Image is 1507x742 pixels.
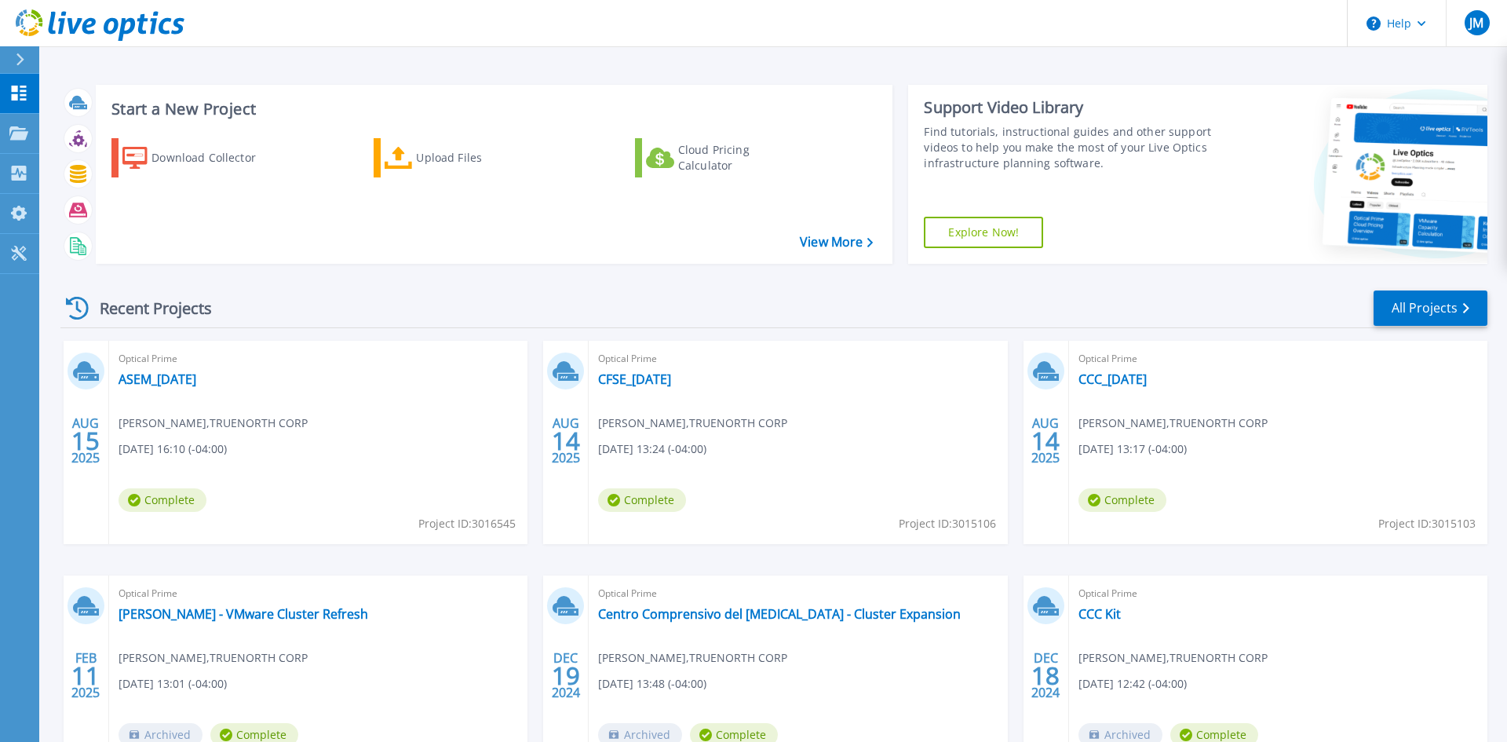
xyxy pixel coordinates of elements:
span: 11 [71,669,100,682]
a: ASEM_[DATE] [119,371,196,387]
div: AUG 2025 [1031,412,1060,470]
span: 19 [552,669,580,682]
span: [PERSON_NAME] , TRUENORTH CORP [1078,649,1268,667]
span: Complete [1078,488,1166,512]
span: Complete [598,488,686,512]
span: 14 [552,434,580,448]
span: [PERSON_NAME] , TRUENORTH CORP [598,649,787,667]
div: Download Collector [151,142,277,174]
div: FEB 2025 [71,647,100,704]
div: DEC 2024 [551,647,581,704]
span: Optical Prime [119,350,518,367]
div: DEC 2024 [1031,647,1060,704]
span: 18 [1031,669,1060,682]
a: All Projects [1374,291,1487,326]
a: Centro Comprensivo del [MEDICAL_DATA] - Cluster Expansion [598,606,961,622]
span: Project ID: 3016545 [418,515,516,532]
span: Optical Prime [1078,350,1478,367]
span: [PERSON_NAME] , TRUENORTH CORP [119,649,308,667]
span: [DATE] 13:48 (-04:00) [598,675,706,693]
span: Optical Prime [598,350,998,367]
span: Complete [119,488,206,512]
span: 14 [1031,434,1060,448]
span: Optical Prime [598,585,998,602]
span: [PERSON_NAME] , TRUENORTH CORP [1078,415,1268,432]
span: Optical Prime [119,585,518,602]
a: CFSE_[DATE] [598,371,671,387]
span: Optical Prime [1078,585,1478,602]
a: Download Collector [111,138,286,177]
div: Upload Files [416,142,542,174]
span: Project ID: 3015106 [899,515,996,532]
a: [PERSON_NAME] - VMware Cluster Refresh [119,606,368,622]
span: Project ID: 3015103 [1378,515,1476,532]
div: Cloud Pricing Calculator [678,142,804,174]
span: [PERSON_NAME] , TRUENORTH CORP [598,415,787,432]
h3: Start a New Project [111,101,873,118]
a: Explore Now! [924,217,1043,248]
a: CCC Kit [1078,606,1121,622]
div: Recent Projects [60,289,233,327]
span: [DATE] 13:01 (-04:00) [119,675,227,693]
a: Cloud Pricing Calculator [635,138,810,177]
div: AUG 2025 [71,412,100,470]
a: View More [800,235,873,250]
span: [DATE] 13:24 (-04:00) [598,440,706,458]
a: Upload Files [374,138,549,177]
span: [DATE] 13:17 (-04:00) [1078,440,1187,458]
span: [DATE] 16:10 (-04:00) [119,440,227,458]
span: [DATE] 12:42 (-04:00) [1078,675,1187,693]
div: AUG 2025 [551,412,581,470]
div: Support Video Library [924,97,1219,118]
div: Find tutorials, instructional guides and other support videos to help you make the most of your L... [924,124,1219,171]
span: JM [1469,16,1483,29]
span: [PERSON_NAME] , TRUENORTH CORP [119,415,308,432]
span: 15 [71,434,100,448]
a: CCC_[DATE] [1078,371,1147,387]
